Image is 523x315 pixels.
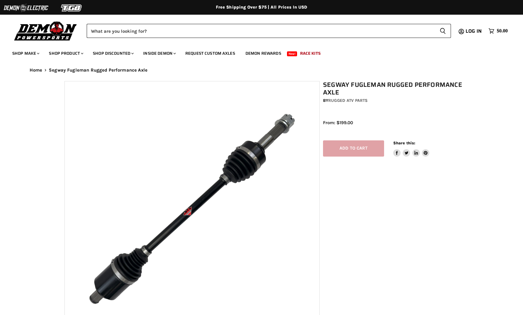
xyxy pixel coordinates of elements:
[8,47,43,60] a: Shop Make
[323,97,462,104] div: by
[17,5,506,10] div: Free Shipping Over $75 | All Prices In USD
[296,47,325,60] a: Race Kits
[323,81,462,96] h1: Segway Fugleman Rugged Performance Axle
[87,24,435,38] input: Search
[466,27,482,35] span: Log in
[323,120,353,125] span: From: $199.00
[17,68,506,73] nav: Breadcrumbs
[435,24,451,38] button: Search
[3,2,49,14] img: Demon Electric Logo 2
[8,45,506,60] ul: Main menu
[287,51,297,56] span: New!
[44,47,87,60] a: Shop Product
[485,27,511,35] a: $0.00
[393,140,430,157] aside: Share this:
[87,24,451,38] form: Product
[12,20,79,42] img: Demon Powersports
[181,47,240,60] a: Request Custom Axles
[30,68,42,73] a: Home
[241,47,286,60] a: Demon Rewards
[139,47,180,60] a: Inside Demon
[393,141,415,145] span: Share this:
[497,28,508,34] span: $0.00
[49,2,95,14] img: TGB Logo 2
[88,47,137,60] a: Shop Discounted
[49,68,147,73] span: Segway Fugleman Rugged Performance Axle
[463,28,485,34] a: Log in
[328,98,368,103] a: Rugged ATV Parts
